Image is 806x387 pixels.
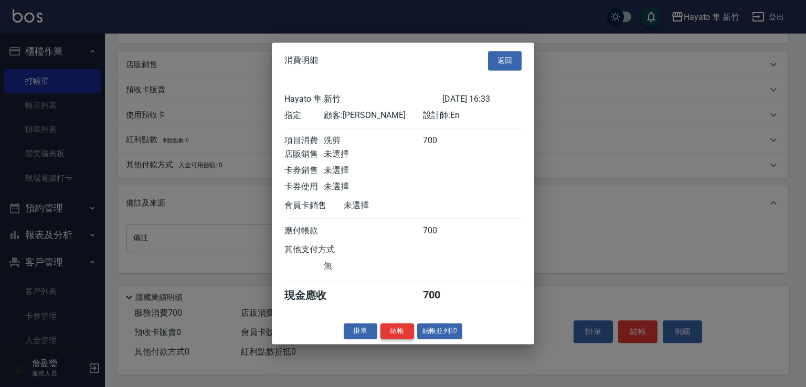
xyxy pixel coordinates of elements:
button: 返回 [488,51,522,70]
div: 無 [324,261,422,272]
div: 700 [423,225,462,236]
button: 結帳 [380,323,414,339]
button: 結帳並列印 [417,323,463,339]
div: 店販銷售 [284,149,324,160]
div: 未選擇 [324,149,422,160]
div: 顧客: [PERSON_NAME] [324,110,422,121]
div: 其他支付方式 [284,244,364,255]
div: 應付帳款 [284,225,324,236]
div: 未選擇 [324,181,422,192]
div: 洗剪 [324,135,422,146]
div: 700 [423,135,462,146]
div: 項目消費 [284,135,324,146]
div: [DATE] 16:33 [442,94,522,105]
div: Hayato 隼 新竹 [284,94,442,105]
div: 卡券銷售 [284,165,324,176]
div: 指定 [284,110,324,121]
div: 未選擇 [344,200,442,211]
span: 消費明細 [284,56,318,66]
button: 掛單 [344,323,377,339]
div: 設計師: En [423,110,522,121]
div: 卡券使用 [284,181,324,192]
div: 700 [423,288,462,303]
div: 會員卡銷售 [284,200,344,211]
div: 現金應收 [284,288,344,303]
div: 未選擇 [324,165,422,176]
